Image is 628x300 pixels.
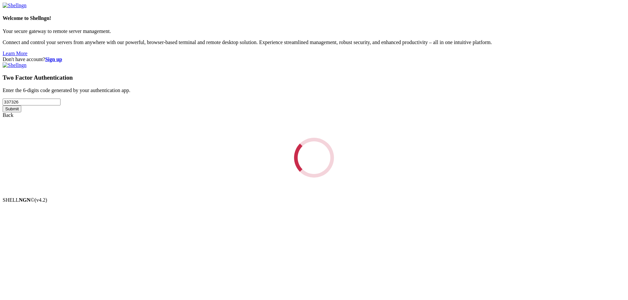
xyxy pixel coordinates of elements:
[3,51,27,56] a: Learn More
[3,197,47,203] span: SHELL ©
[294,138,334,178] div: Loading...
[35,197,47,203] span: 4.2.0
[3,15,625,21] h4: Welcome to Shellngn!
[3,74,625,81] h3: Two Factor Authentication
[3,99,61,105] input: Two factor code
[3,112,13,118] a: Back
[45,56,62,62] a: Sign up
[3,105,21,112] input: Submit
[3,3,26,8] img: Shellngn
[3,62,26,68] img: Shellngn
[3,39,625,45] p: Connect and control your servers from anywhere with our powerful, browser-based terminal and remo...
[19,197,31,203] b: NGN
[3,87,625,93] p: Enter the 6-digits code generated by your authentication app.
[3,56,625,62] div: Don't have account?
[3,28,625,34] p: Your secure gateway to remote server management.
